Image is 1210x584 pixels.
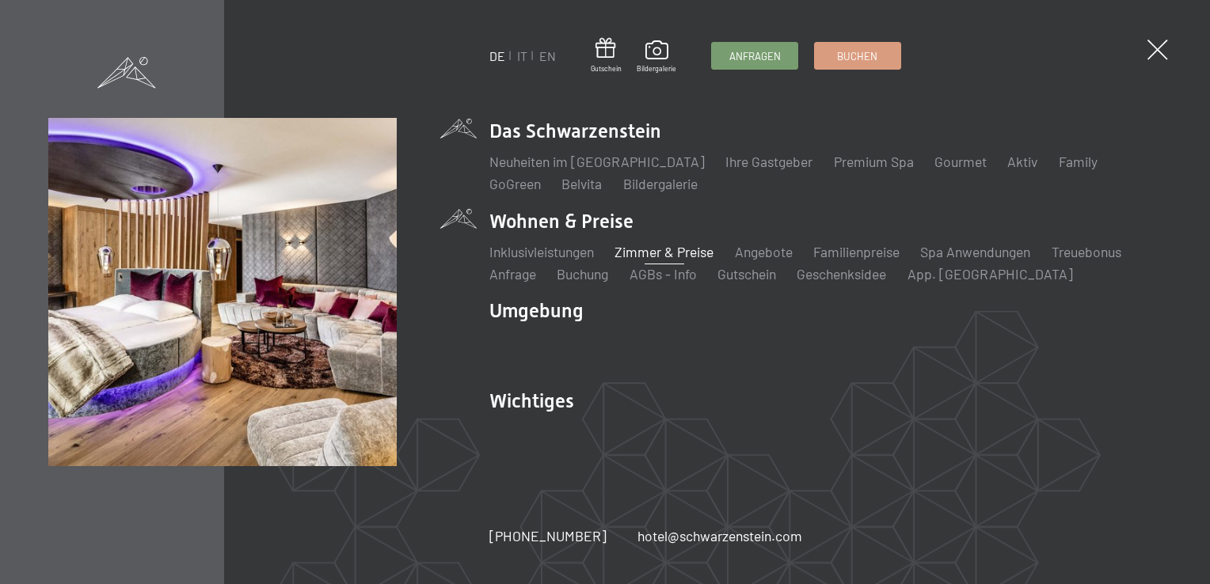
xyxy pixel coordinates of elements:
a: [PHONE_NUMBER] [489,526,607,546]
a: Aktiv [1007,153,1037,170]
a: Bildergalerie [637,40,676,74]
span: Gutschein [591,64,622,74]
a: Treuebonus [1052,243,1121,260]
a: Spa Anwendungen [920,243,1030,260]
a: Belvita [561,175,602,192]
a: hotel@schwarzenstein.com [637,526,802,546]
span: Buchen [837,49,877,63]
a: Gutschein [591,38,622,74]
a: Familienpreise [813,243,900,260]
a: Anfrage [489,265,536,283]
a: Buchen [815,43,900,69]
a: Inklusivleistungen [489,243,594,260]
a: Anfragen [712,43,797,69]
a: EN [539,48,556,63]
a: IT [517,48,527,63]
a: AGBs - Info [630,265,697,283]
a: Neuheiten im [GEOGRAPHIC_DATA] [489,153,705,170]
a: Ihre Gastgeber [725,153,812,170]
a: App. [GEOGRAPHIC_DATA] [907,265,1073,283]
a: Bildergalerie [623,175,698,192]
a: Premium Spa [834,153,914,170]
a: Geschenksidee [797,265,886,283]
a: Gutschein [717,265,776,283]
a: Angebote [735,243,793,260]
span: Anfragen [729,49,781,63]
span: Bildergalerie [637,64,676,74]
span: [PHONE_NUMBER] [489,527,607,544]
a: Family [1059,153,1098,170]
a: DE [489,48,505,63]
a: GoGreen [489,175,541,192]
a: Buchung [557,265,608,283]
a: Gourmet [934,153,987,170]
a: Zimmer & Preise [615,243,713,260]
